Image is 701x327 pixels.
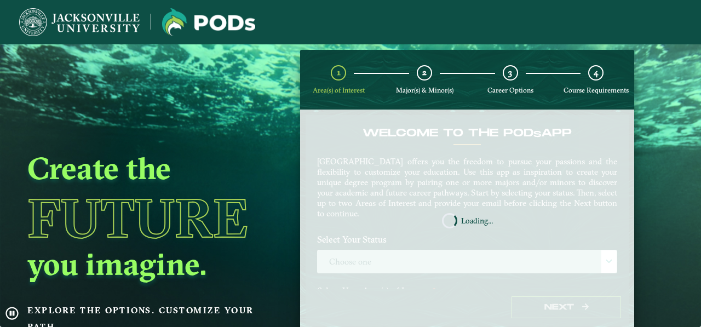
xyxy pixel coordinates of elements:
h2: Create the [27,149,274,187]
span: 4 [594,67,598,78]
span: Loading... [461,217,493,225]
span: 3 [508,67,512,78]
span: 2 [422,67,427,78]
span: Course Requirements [564,86,629,94]
h2: you imagine. [27,245,274,283]
span: 1 [337,67,341,78]
span: Area(s) of Interest [313,86,365,94]
h1: Future [27,191,274,245]
span: Major(s) & Minor(s) [396,86,453,94]
span: Career Options [487,86,533,94]
img: Jacksonville University logo [162,8,255,36]
img: Jacksonville University logo [19,8,140,36]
